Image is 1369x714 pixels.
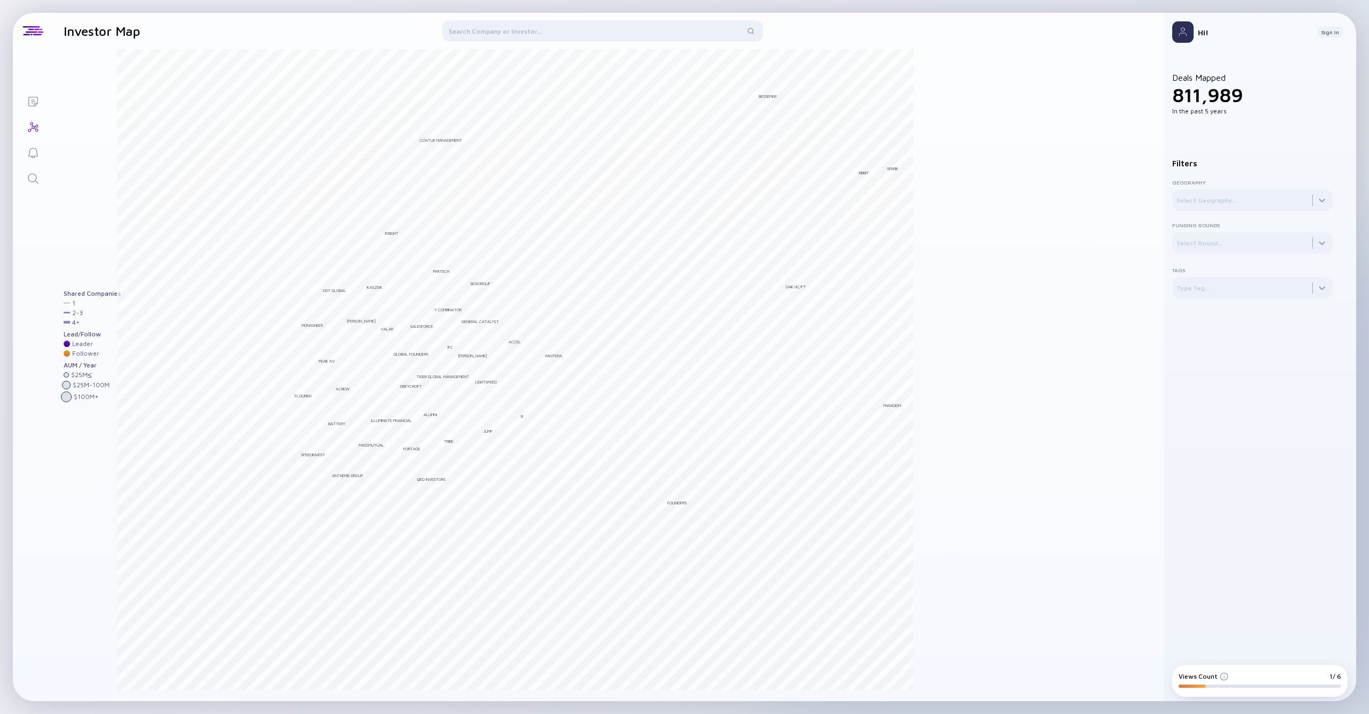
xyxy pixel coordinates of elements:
div: General Catalyst [462,319,499,324]
a: Lists [13,88,53,113]
div: Battery [328,421,345,426]
div: 4 + [72,319,80,326]
div: IFC [448,344,453,350]
div: Ribbit [859,170,869,175]
div: [PERSON_NAME] [458,353,487,358]
div: $ 25M [71,371,92,379]
div: ≤ [88,371,92,379]
a: Investor Map [13,113,53,139]
a: Search [13,165,53,190]
div: [PERSON_NAME] [347,318,376,324]
div: Paradigm [883,403,901,408]
button: Sign In [1317,27,1343,37]
span: 811,989 [1172,83,1243,106]
div: QED Investors [417,477,445,482]
div: Salesforce [410,324,433,329]
div: AUM / Year [64,362,121,369]
div: Views Count [1179,672,1228,680]
div: Filters [1172,159,1333,168]
div: Jump [483,428,493,434]
div: 1 [72,300,75,307]
div: Anthemis Group [332,473,363,478]
div: Greycroft [400,383,422,389]
div: DST Global [323,288,346,293]
div: Accel [509,339,521,344]
div: Shared Companies [64,290,121,297]
div: B [521,413,523,419]
div: Bessemer [759,94,776,99]
div: Valar [381,326,393,332]
div: 1/ 6 [1329,672,1341,680]
div: BoxGroup [471,281,490,286]
div: Speedinvest [301,452,325,457]
div: Portage [403,446,420,451]
div: Pantera [545,353,562,358]
div: $ 25M - 100M [73,381,110,389]
div: In the past 5 years [1172,107,1333,115]
div: Illuminate Financial [371,418,412,423]
div: Oak HC/FT [786,284,806,289]
div: ACrew [336,386,350,391]
div: 2 - 3 [72,309,83,317]
div: Deals Mapped [1172,73,1333,115]
div: Leader [72,340,93,348]
div: Spark [887,166,898,171]
div: MassMutual [359,442,384,448]
div: Peak XV [319,358,335,364]
div: Insight [385,231,398,236]
a: Reminders [13,139,53,165]
div: Global Founders [394,351,428,357]
div: Flourish [295,393,311,398]
div: Lead/Follow [64,331,121,338]
h1: Investor Map [64,24,140,39]
div: Follower [72,350,99,357]
div: Coatue Management [420,137,462,143]
div: Founders [667,500,687,505]
img: Profile Picture [1172,21,1194,43]
div: Hi! [1198,28,1309,37]
div: Alumni [424,412,437,417]
div: Y Combinator [434,307,462,312]
div: $ 100M + [74,393,98,401]
div: Tribe [444,439,453,444]
div: Monashees [302,323,323,328]
div: Tiger Global Management [417,374,469,379]
div: KaszeK [367,285,382,290]
div: Lightspeed [475,379,497,385]
div: Partech [433,268,449,274]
